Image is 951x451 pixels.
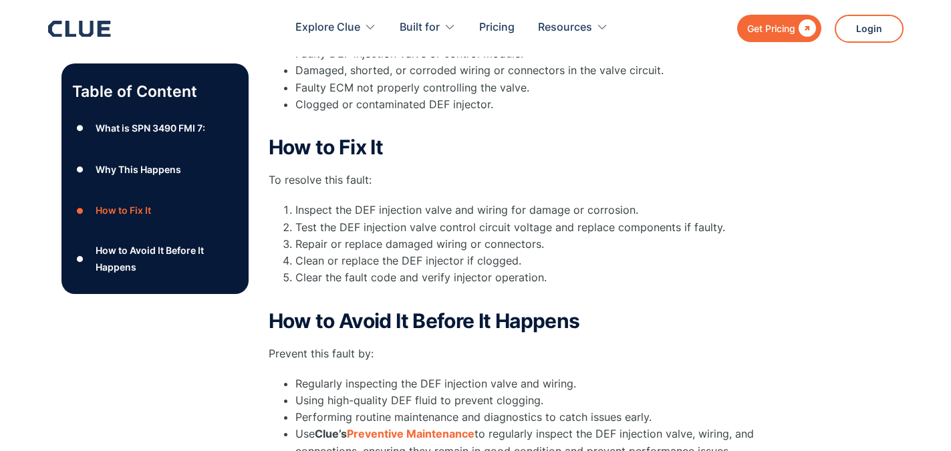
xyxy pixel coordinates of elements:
div: Resources [538,7,592,49]
li: Regularly inspecting the DEF injection valve and wiring. [295,375,803,392]
li: Using high-quality DEF fluid to prevent clogging. [295,392,803,409]
li: Repair or replace damaged wiring or connectors. [295,236,803,253]
div: Explore Clue [295,7,376,49]
li: Damaged, shorted, or corroded wiring or connectors in the valve circuit. [295,62,803,79]
div: Resources [538,7,608,49]
div: ● [72,118,88,138]
p: Table of Content [72,81,238,102]
p: Prevent this fault by: [269,345,803,362]
strong: Clue’s [315,427,347,440]
li: Performing routine maintenance and diagnostics to catch issues early. [295,409,803,426]
div: ● [72,200,88,220]
a: Login [835,15,904,43]
li: Clogged or contaminated DEF injector. [295,96,803,130]
div: Built for [400,7,440,49]
li: Clear the fault code and verify injector operation. [295,269,803,303]
div:  [795,20,816,37]
div: Explore Clue [295,7,360,49]
a: Pricing [479,7,515,49]
li: Clean or replace the DEF injector if clogged. [295,253,803,269]
strong: How to Avoid It Before It Happens [269,309,580,333]
a: ●How to Avoid It Before It Happens [72,242,238,275]
div: ● [72,160,88,180]
a: Get Pricing [737,15,821,42]
div: What is SPN 3490 FMI 7: [96,120,205,136]
strong: How to Fix It [269,135,384,159]
a: Preventive Maintenance [347,427,474,440]
a: ●Why This Happens [72,160,238,180]
p: To resolve this fault: [269,172,803,188]
a: ●How to Fix It [72,200,238,220]
div: How to Fix It [96,202,151,219]
li: Faulty ECM not properly controlling the valve. [295,80,803,96]
div: Get Pricing [747,20,795,37]
a: ●What is SPN 3490 FMI 7: [72,118,238,138]
div: ● [72,249,88,269]
div: How to Avoid It Before It Happens [96,242,237,275]
div: Built for [400,7,456,49]
div: Why This Happens [96,161,181,178]
li: Inspect the DEF injection valve and wiring for damage or corrosion. [295,202,803,218]
li: Test the DEF injection valve control circuit voltage and replace components if faulty. [295,219,803,236]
